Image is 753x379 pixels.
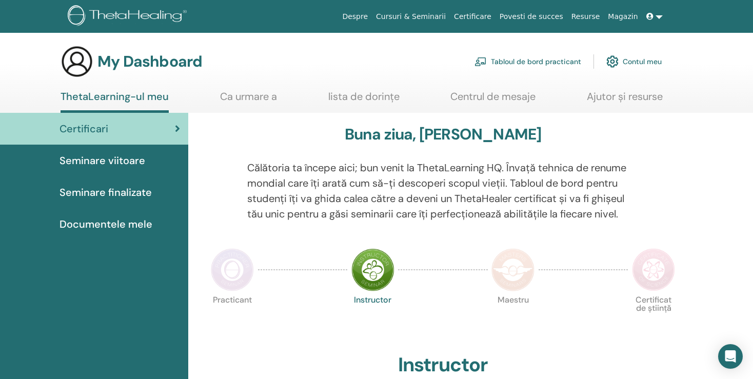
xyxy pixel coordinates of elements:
[567,7,604,26] a: Resurse
[632,296,675,339] p: Certificat de știință
[345,125,542,144] h3: Buna ziua, [PERSON_NAME]
[97,52,202,71] h3: My Dashboard
[60,153,145,168] span: Seminare viitoare
[61,90,169,113] a: ThetaLearning-ul meu
[351,248,394,291] img: Instructor
[450,90,536,110] a: Centrul de mesaje
[338,7,372,26] a: Despre
[474,50,581,73] a: Tabloul de bord practicant
[68,5,190,28] img: logo.png
[61,45,93,78] img: generic-user-icon.jpg
[450,7,496,26] a: Certificare
[60,121,108,136] span: Certificari
[496,7,567,26] a: Povesti de succes
[587,90,663,110] a: Ajutor și resurse
[60,185,152,200] span: Seminare finalizate
[491,296,534,339] p: Maestru
[372,7,450,26] a: Cursuri & Seminarii
[211,296,254,339] p: Practicant
[211,248,254,291] img: Practitioner
[718,344,743,369] div: Open Intercom Messenger
[474,57,487,66] img: chalkboard-teacher.svg
[632,248,675,291] img: Certificate of Science
[220,90,277,110] a: Ca urmare a
[491,248,534,291] img: Master
[351,296,394,339] p: Instructor
[398,353,488,377] h2: Instructor
[606,53,619,70] img: cog.svg
[247,160,638,222] p: Călătoria ta începe aici; bun venit la ThetaLearning HQ. Învață tehnica de renume mondial care îț...
[606,50,662,73] a: Contul meu
[328,90,400,110] a: lista de dorințe
[604,7,642,26] a: Magazin
[60,216,152,232] span: Documentele mele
